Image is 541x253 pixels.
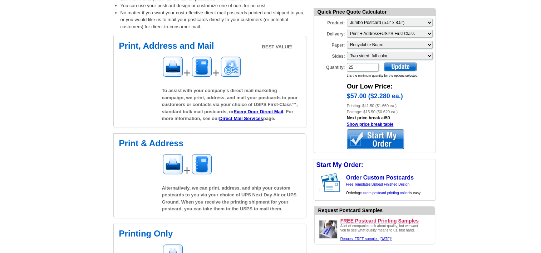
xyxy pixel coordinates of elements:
[347,122,394,127] a: Show price break table
[347,109,436,115] div: Postage: $15.50 ($0.620 ea.)
[191,153,212,175] img: Addressing image for postcards
[347,91,436,103] div: $57.00 ($2.280 ea.)
[314,18,346,26] label: Product:
[314,8,436,16] div: Quick Price Quote Calculator
[314,29,346,37] label: Delivery:
[346,175,414,181] a: Order Custom Postcards
[162,185,297,212] span: Alternatively, we can print, address, and ship your custom postcards to you via your choice of UP...
[219,116,263,121] a: Direct Mail Services
[233,109,283,114] a: Every Door Direct Mail
[398,86,541,253] iframe: LiveChat chat widget
[318,219,339,240] img: Upload a design ready to be printed
[191,56,212,77] img: Addressing image for postcards
[314,40,346,48] label: Paper:
[119,139,301,148] h2: Print & Address
[340,237,392,241] a: Request FREE samples [DATE]!
[220,56,241,77] img: Mailing image for postcards
[119,42,301,50] h2: Print, Address and Mail
[346,182,371,186] a: Free Templates
[162,88,298,121] span: To assist with your company’s direct mail marketing campaign, we print, address, and mail your po...
[340,224,423,241] div: A lot of companies talk about quality, but we want you to see what quality means to us, first hand.
[385,115,390,120] a: 50
[162,153,183,175] img: Printing image for postcards
[314,62,346,71] label: Quantity:
[347,103,436,109] div: Printing: $41.50 ($1.660 ea.)
[318,207,435,214] div: Request Postcard Samples
[360,191,409,195] a: custom postcard printing online
[320,171,345,195] img: post card showing stamp and address area
[314,171,320,195] img: background image for postcard
[162,56,301,83] div: + +
[162,153,301,180] div: +
[121,2,306,9] li: You can use your postcard design or customize one of ours for no cost.
[346,182,422,195] span: | Ordering is easy!
[162,56,183,77] img: Printing image for postcards
[314,51,346,59] label: Sides:
[347,78,436,91] div: Our Low Price:
[119,229,301,238] h2: Printing Only
[372,182,409,186] a: Upload Finished Design
[314,159,436,171] div: Start My Order:
[121,9,306,30] li: No matter if you want your cost-effective direct mail postcards printed and shipped to you, or yo...
[347,73,436,78] div: 1 is the minimum quantity for the options selected.
[340,218,432,224] a: FREE Postcard Printing Samples
[262,43,293,51] span: BEST VALUE!
[347,115,436,128] div: Next price break at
